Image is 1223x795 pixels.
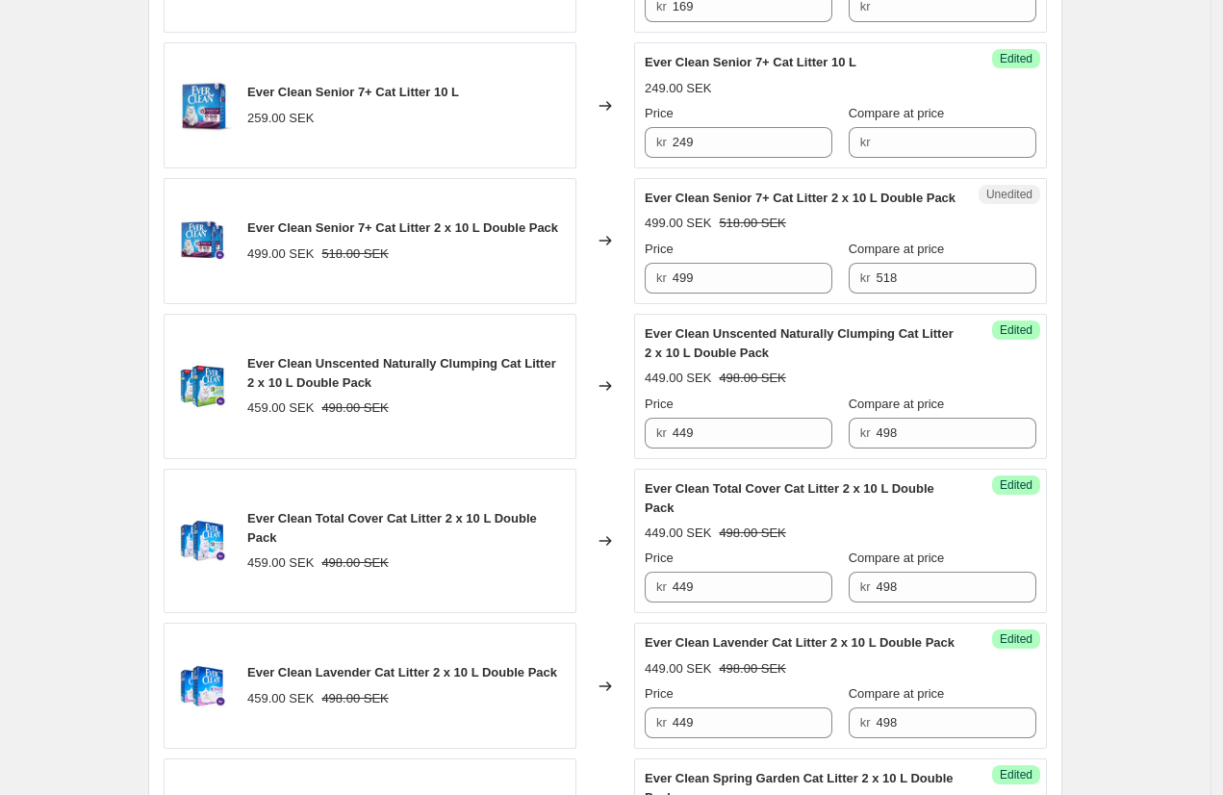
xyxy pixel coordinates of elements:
[174,77,232,135] img: Ever-Clean-Senior-10-L_80x.jpg
[656,425,667,440] span: kr
[645,481,934,515] span: Ever Clean Total Cover Cat Litter 2 x 10 L Double Pack
[860,425,871,440] span: kr
[860,715,871,730] span: kr
[849,242,945,256] span: Compare at price
[645,524,711,543] div: 449.00 SEK
[321,553,388,573] strike: 498.00 SEK
[247,220,558,235] span: Ever Clean Senior 7+ Cat Litter 2 x 10 L Double Pack
[719,659,785,679] strike: 498.00 SEK
[1000,322,1032,338] span: Edited
[321,398,388,418] strike: 498.00 SEK
[719,524,785,543] strike: 498.00 SEK
[1000,51,1032,66] span: Edited
[645,326,954,360] span: Ever Clean Unscented Naturally Clumping Cat Litter 2 x 10 L Double Pack
[719,369,785,388] strike: 498.00 SEK
[849,397,945,411] span: Compare at price
[247,553,314,573] div: 459.00 SEK
[849,686,945,701] span: Compare at price
[321,244,388,264] strike: 518.00 SEK
[321,689,388,708] strike: 498.00 SEK
[645,106,674,120] span: Price
[656,715,667,730] span: kr
[719,214,785,233] strike: 518.00 SEK
[247,398,314,418] div: 459.00 SEK
[645,551,674,565] span: Price
[645,242,674,256] span: Price
[656,135,667,149] span: kr
[656,579,667,594] span: kr
[645,659,711,679] div: 449.00 SEK
[645,214,711,233] div: 499.00 SEK
[1000,631,1032,647] span: Edited
[174,212,232,269] img: Ever_Clean_Senior_7_80x.jpg
[645,397,674,411] span: Price
[174,657,232,715] img: Ever_Clean_Lavender_80x.jpg
[860,135,871,149] span: kr
[645,369,711,388] div: 449.00 SEK
[247,665,557,680] span: Ever Clean Lavender Cat Litter 2 x 10 L Double Pack
[247,689,314,708] div: 459.00 SEK
[849,551,945,565] span: Compare at price
[645,686,674,701] span: Price
[986,187,1032,202] span: Unedited
[174,512,232,570] img: Ever_Clean_Total_Cover_80x.jpg
[247,109,314,128] div: 259.00 SEK
[645,55,856,69] span: Ever Clean Senior 7+ Cat Litter 10 L
[645,191,955,205] span: Ever Clean Senior 7+ Cat Litter 2 x 10 L Double Pack
[645,635,955,650] span: Ever Clean Lavender Cat Litter 2 x 10 L Double Pack
[247,511,537,545] span: Ever Clean Total Cover Cat Litter 2 x 10 L Double Pack
[1000,767,1032,782] span: Edited
[860,579,871,594] span: kr
[645,79,711,98] div: 249.00 SEK
[860,270,871,285] span: kr
[247,244,314,264] div: 499.00 SEK
[247,356,556,390] span: Ever Clean Unscented Naturally Clumping Cat Litter 2 x 10 L Double Pack
[174,357,232,415] img: Ever_Clean_Unscented_Naturally_80x.jpg
[849,106,945,120] span: Compare at price
[656,270,667,285] span: kr
[247,85,459,99] span: Ever Clean Senior 7+ Cat Litter 10 L
[1000,477,1032,493] span: Edited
